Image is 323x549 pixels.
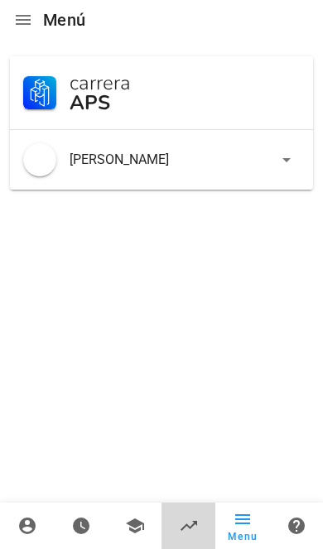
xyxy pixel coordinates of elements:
div: Menú [43,11,85,29]
div: [PERSON_NAME] [70,152,273,167]
div: Carrera [70,73,300,93]
span: Menu [227,531,257,542]
a: Menu [215,503,269,549]
div: APS [70,93,300,113]
div: avatar [23,143,56,176]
